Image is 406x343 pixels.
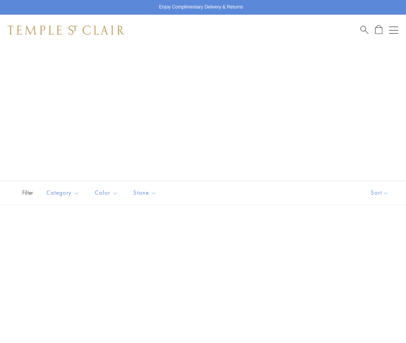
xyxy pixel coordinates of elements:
a: Search [360,25,368,35]
button: Show sort by [353,181,406,205]
span: Stone [130,188,162,198]
span: Category [43,188,85,198]
img: Temple St. Clair [8,25,125,35]
button: Color [89,184,124,202]
button: Stone [128,184,162,202]
button: Open navigation [389,25,398,35]
a: Open Shopping Bag [375,25,382,35]
span: Color [91,188,124,198]
p: Enjoy Complimentary Delivery & Returns [159,3,243,11]
button: Category [41,184,85,202]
